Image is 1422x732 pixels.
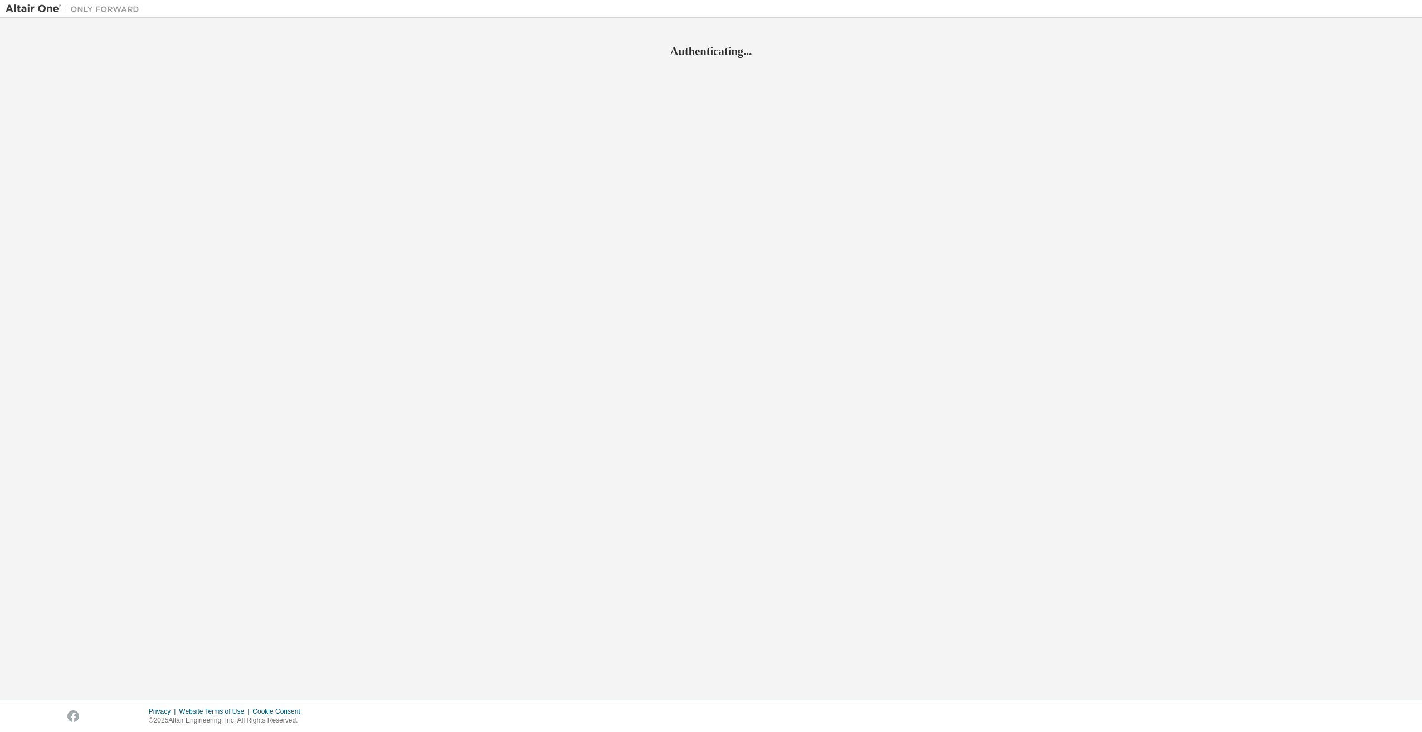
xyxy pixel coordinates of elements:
img: Altair One [6,3,145,14]
div: Cookie Consent [252,707,306,716]
div: Website Terms of Use [179,707,252,716]
div: Privacy [149,707,179,716]
p: © 2025 Altair Engineering, Inc. All Rights Reserved. [149,716,307,725]
img: facebook.svg [67,710,79,722]
h2: Authenticating... [6,44,1416,58]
